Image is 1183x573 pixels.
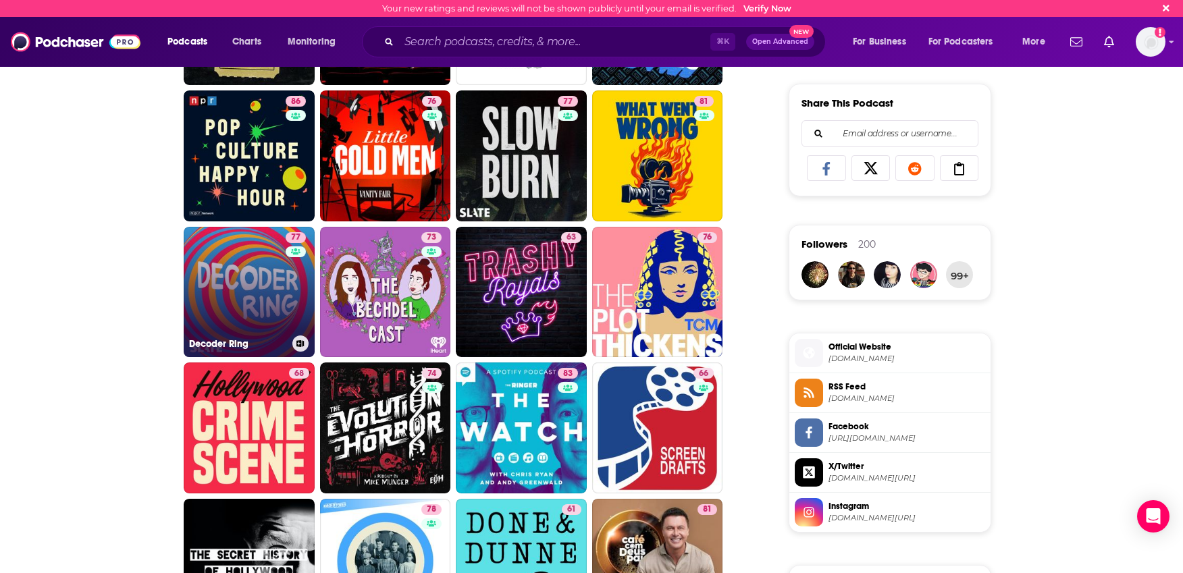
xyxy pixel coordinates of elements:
span: RSS Feed [829,381,985,393]
input: Email address or username... [813,121,967,146]
a: 76 [422,96,442,107]
span: twitter.com/RememberThisPod [829,473,985,483]
span: 63 [567,231,576,244]
a: 81 [592,90,723,221]
span: 61 [567,503,576,516]
span: X/Twitter [829,460,985,472]
button: open menu [920,31,1013,53]
a: 83 [456,362,587,493]
a: Charts [224,31,269,53]
img: smckenna [874,261,901,288]
span: 66 [699,367,708,381]
span: For Business [853,32,906,51]
a: 66 [693,368,714,379]
span: 86 [291,95,300,109]
button: open menu [278,31,353,53]
svg: Email not verified [1155,27,1165,38]
img: sambergonaboat [838,261,865,288]
span: Official Website [829,341,985,353]
span: ⌘ K [710,33,735,51]
a: 76 [592,227,723,358]
a: Official Website[DOMAIN_NAME] [795,339,985,367]
span: More [1022,32,1045,51]
span: instagram.com/youmustrememberthis [829,513,985,523]
div: Open Intercom Messenger [1137,500,1169,533]
a: 77Decoder Ring [184,227,315,358]
a: 73 [421,232,442,243]
a: 73 [320,227,451,358]
button: Show profile menu [1136,27,1165,57]
a: 74 [422,368,442,379]
div: 200 [858,238,876,250]
span: New [789,25,814,38]
h3: Decoder Ring [189,338,287,350]
a: 76 [320,90,451,221]
h3: Share This Podcast [801,97,893,109]
a: Share on X/Twitter [851,155,891,181]
a: X/Twitter[DOMAIN_NAME][URL] [795,458,985,487]
a: Show notifications dropdown [1099,30,1120,53]
span: Followers [801,238,847,250]
span: youmustrememberthispodcast.com [829,354,985,364]
a: 63 [561,232,581,243]
span: 81 [700,95,708,109]
span: Instagram [829,500,985,512]
div: Your new ratings and reviews will not be shown publicly until your email is verified. [382,3,791,13]
a: 81 [698,504,717,515]
span: 81 [703,503,712,516]
span: 76 [427,95,436,109]
a: 66 [592,362,723,493]
a: Share on Reddit [895,155,935,181]
span: 78 [427,503,436,516]
a: Facebook[URL][DOMAIN_NAME] [795,418,985,447]
a: 61 [562,504,581,515]
a: Show notifications dropdown [1065,30,1088,53]
img: Podchaser - Follow, Share and Rate Podcasts [11,29,140,55]
a: 81 [694,96,714,107]
span: 74 [427,367,436,381]
a: 77 [456,90,587,221]
a: Verify Now [743,3,791,13]
a: 78 [421,504,442,515]
button: open menu [158,31,225,53]
span: Facebook [829,420,985,433]
span: 68 [294,367,304,381]
a: 68 [289,368,309,379]
a: 83 [558,368,578,379]
span: 83 [563,367,573,381]
span: 77 [291,231,300,244]
span: feeds.megaphone.fm [829,393,985,404]
button: open menu [1013,31,1062,53]
a: Copy Link [940,155,979,181]
span: https://www.facebook.com/youmustrememberthispodcast [829,433,985,443]
span: 77 [563,95,573,109]
a: 68 [184,362,315,493]
a: 86 [286,96,306,107]
img: User Profile [1136,27,1165,57]
a: 77 [558,96,578,107]
a: 76 [698,232,717,243]
a: RSS Feed[DOMAIN_NAME] [795,379,985,407]
span: For Podcasters [928,32,993,51]
span: Open Advanced [752,38,808,45]
span: Monitoring [288,32,336,51]
a: Share on Facebook [807,155,846,181]
button: Open AdvancedNew [746,34,814,50]
span: 73 [427,231,436,244]
img: Ggunsailor [910,261,937,288]
a: Instagram[DOMAIN_NAME][URL] [795,498,985,526]
input: Search podcasts, credits, & more... [399,31,710,53]
div: Search podcasts, credits, & more... [375,26,839,57]
img: suzannemullins13 [801,261,829,288]
a: 63 [456,227,587,358]
span: 76 [703,231,712,244]
div: Search followers [801,120,978,147]
a: 74 [320,362,451,493]
a: 77 [286,232,306,243]
span: Podcasts [167,32,207,51]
